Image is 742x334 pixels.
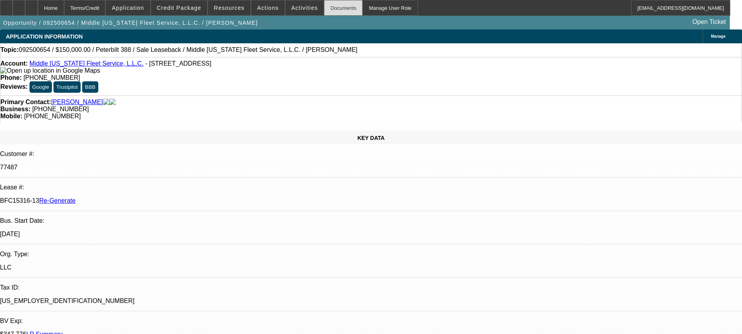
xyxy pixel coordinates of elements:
button: Actions [251,0,285,15]
strong: Phone: [0,74,22,81]
a: Middle [US_STATE] Fleet Service, L.L.C. [29,60,144,67]
img: Open up location in Google Maps [0,67,100,74]
strong: Primary Contact: [0,99,51,106]
span: Resources [214,5,245,11]
span: Application [112,5,144,11]
button: Credit Package [151,0,207,15]
button: Trustpilot [53,81,80,93]
span: Manage [711,34,725,39]
span: [PHONE_NUMBER] [24,113,81,119]
button: Resources [208,0,250,15]
span: 092500654 / $150,000.00 / Peterbilt 388 / Sale Leaseback / Middle [US_STATE] Fleet Service, L.L.C... [19,46,357,53]
img: facebook-icon.png [103,99,109,106]
a: Re-Generate [39,197,76,204]
a: View Google Maps [0,67,100,74]
img: linkedin-icon.png [109,99,116,106]
span: Credit Package [157,5,201,11]
strong: Topic: [0,46,19,53]
span: Activities [291,5,318,11]
span: [PHONE_NUMBER] [32,106,89,112]
button: Application [106,0,150,15]
span: APPLICATION INFORMATION [6,33,83,40]
span: Opportunity / 092500654 / Middle [US_STATE] Fleet Service, L.L.C. / [PERSON_NAME] [3,20,258,26]
a: Open Ticket [689,15,729,29]
strong: Reviews: [0,83,28,90]
strong: Account: [0,60,28,67]
strong: Business: [0,106,30,112]
button: Google [29,81,52,93]
button: Activities [285,0,324,15]
strong: Mobile: [0,113,22,119]
span: [PHONE_NUMBER] [24,74,80,81]
span: Actions [257,5,279,11]
span: KEY DATA [357,135,385,141]
span: - [STREET_ADDRESS] [145,60,211,67]
a: [PERSON_NAME] [51,99,103,106]
button: BBB [82,81,98,93]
